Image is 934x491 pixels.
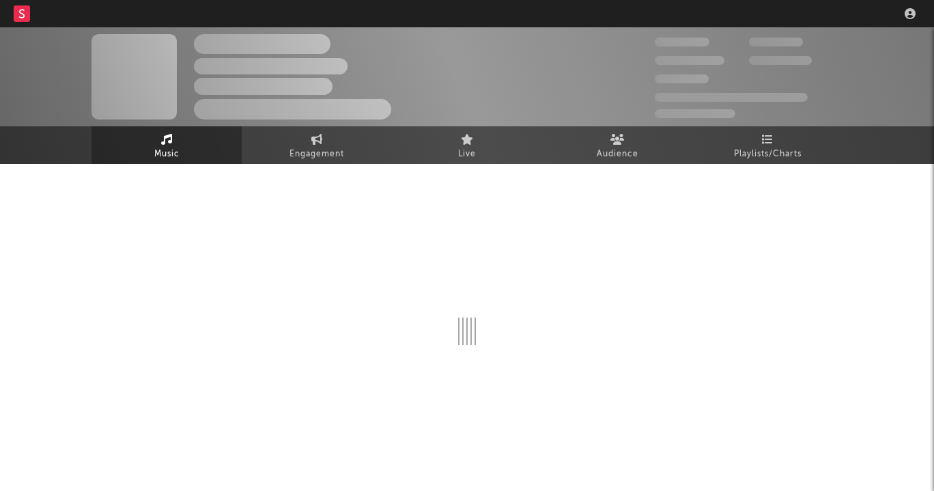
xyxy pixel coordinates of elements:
span: Live [458,146,476,163]
span: Music [154,146,180,163]
span: Jump Score: 85.0 [655,109,735,118]
span: 100,000 [655,74,709,83]
a: Playlists/Charts [692,126,843,164]
a: Audience [542,126,692,164]
span: 1,000,000 [749,56,812,65]
span: 50,000,000 [655,56,724,65]
span: 50,000,000 Monthly Listeners [655,93,808,102]
span: 300,000 [655,38,709,46]
a: Music [91,126,242,164]
a: Live [392,126,542,164]
span: Playlists/Charts [734,146,802,163]
span: Audience [597,146,638,163]
a: Engagement [242,126,392,164]
span: 100,000 [749,38,803,46]
span: Engagement [289,146,344,163]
